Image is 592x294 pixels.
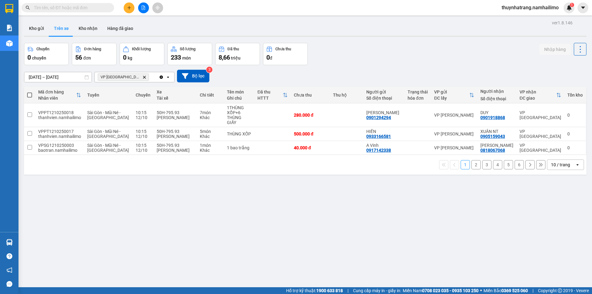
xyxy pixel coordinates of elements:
div: Chưa thu [294,93,327,97]
div: Tồn kho [567,93,583,97]
button: file-add [138,2,149,13]
span: notification [6,267,12,273]
span: | [532,287,533,294]
span: question-circle [6,253,12,259]
div: Tài xế [157,96,194,101]
div: 0 [567,145,583,150]
div: VPSG1210250003 [38,143,81,148]
div: Chuyến [36,47,49,51]
strong: 0708 023 035 - 0935 103 250 [422,288,479,293]
div: VPPT1210250018 [38,110,81,115]
div: Đã thu [257,89,283,94]
div: VP [GEOGRAPHIC_DATA] [520,143,561,153]
div: 10:15 [136,129,150,134]
button: caret-down [578,2,588,13]
button: Kho gửi [24,21,49,36]
div: [PERSON_NAME] [157,134,194,139]
strong: 1900 633 818 [316,288,343,293]
div: baotran.namhailimo [38,148,81,153]
div: Ghi chú [227,96,251,101]
span: thuynhatrang.namhailimo [497,4,564,11]
div: Chuyến [136,93,150,97]
div: Người nhận [480,89,513,94]
th: Toggle SortBy [254,87,291,103]
span: aim [155,6,160,10]
div: 0 [567,131,583,136]
img: logo-vxr [5,4,13,13]
div: Thu hộ [333,93,360,97]
div: Khác [200,115,220,120]
button: Hàng đã giao [102,21,138,36]
div: XUÂN NT [480,129,513,134]
div: DUY [480,110,513,115]
div: 12/10 [136,134,150,139]
div: 0917142338 [366,148,391,153]
div: 1 bao trắng [227,145,251,150]
span: đ [270,56,272,60]
div: 0 [567,113,583,118]
span: kg [128,56,132,60]
th: Toggle SortBy [35,87,84,103]
button: 4 [493,160,502,169]
span: 0 [123,54,126,61]
div: 0901918868 [480,115,505,120]
div: VPPT1210250017 [38,129,81,134]
span: caret-down [580,5,586,10]
div: 12/10 [136,115,150,120]
div: Vinh Trần [480,143,513,148]
span: 0 [27,54,31,61]
button: Chuyến0chuyến [24,43,69,65]
span: Cung cấp máy in - giấy in: [353,287,401,294]
div: 10:15 [136,143,150,148]
div: Khác [200,134,220,139]
div: ĐC lấy [434,96,469,101]
th: Toggle SortBy [431,87,477,103]
div: 0933166581 [366,134,391,139]
span: message [6,281,12,287]
sup: 3 [206,67,212,73]
div: Số điện thoại [480,96,513,101]
button: Nhập hàng [539,44,571,55]
div: 280.000 đ [294,113,327,118]
span: Miền Nam [403,287,479,294]
div: Trạng thái [408,89,428,94]
div: 0818067068 [480,148,505,153]
span: Sài Gòn - Mũi Né - [GEOGRAPHIC_DATA] [87,110,129,120]
span: VP Nha Trang, close by backspace [98,73,149,81]
input: Select a date range. [24,72,92,82]
div: ver 1.8.146 [552,19,573,26]
span: copyright [558,288,562,293]
div: ĐC giao [520,96,556,101]
div: 500.000 đ [294,131,327,136]
button: Chưa thu0đ [263,43,308,65]
img: solution-icon [6,25,13,31]
div: 0905159043 [480,134,505,139]
button: plus [124,2,134,13]
span: file-add [141,6,146,10]
span: VP Nha Trang [101,75,140,80]
div: VP [PERSON_NAME] [434,113,474,118]
button: 5 [504,160,513,169]
span: search [26,6,30,10]
div: 12/10 [136,148,150,153]
button: 2 [471,160,481,169]
span: triệu [231,56,240,60]
span: plus [127,6,131,10]
div: Tuyến [87,93,129,97]
div: HTTT [257,96,283,101]
div: ANH VŨ [366,110,401,115]
div: Số lượng [180,47,195,51]
button: 6 [515,160,524,169]
span: Sài Gòn - Mũi Né - [GEOGRAPHIC_DATA] [87,129,129,139]
div: 0901294294 [366,115,391,120]
div: Chi tiết [200,93,220,97]
input: Tìm tên, số ĐT hoặc mã đơn [34,4,107,11]
div: 10 / trang [551,162,570,168]
div: VP gửi [434,89,469,94]
div: thanhvien.namhailimo [38,115,81,120]
div: Khác [200,148,220,153]
button: Trên xe [49,21,74,36]
div: Số điện thoại [366,96,401,101]
div: Chưa thu [275,47,291,51]
button: 3 [482,160,491,169]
